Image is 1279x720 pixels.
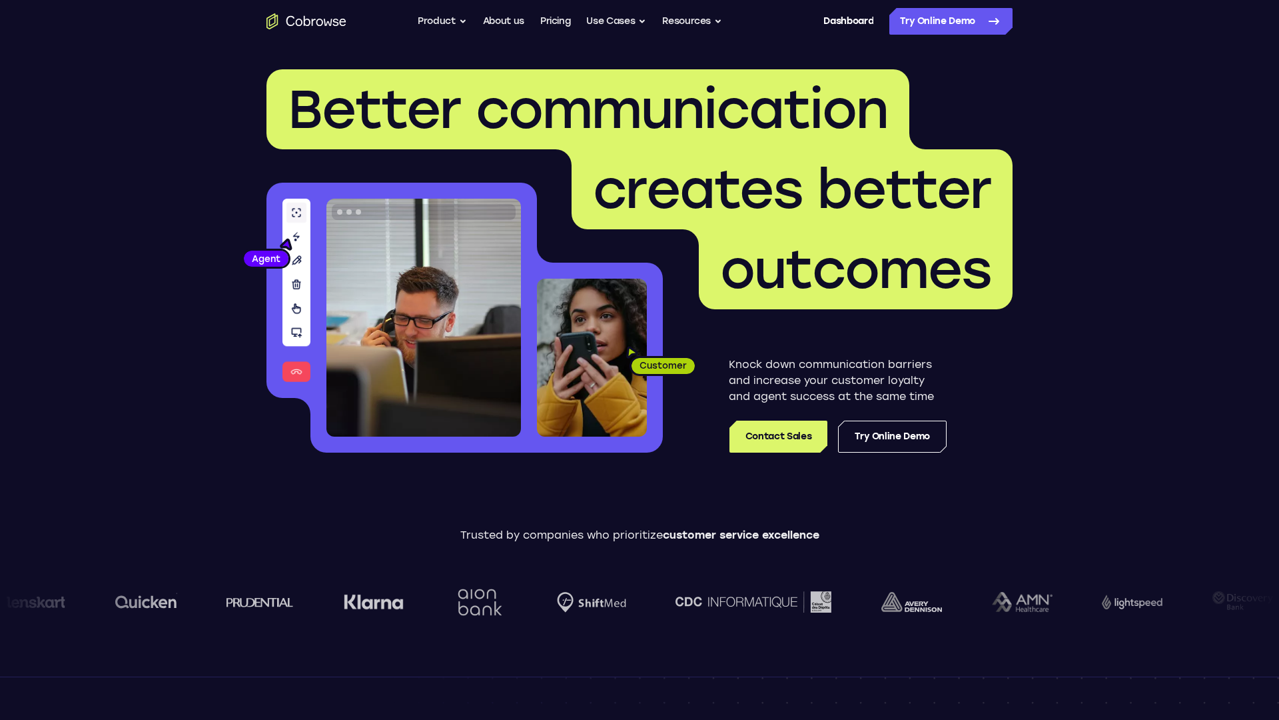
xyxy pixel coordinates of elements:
a: Try Online Demo [889,8,1013,35]
a: Contact Sales [729,421,827,453]
img: prudential [226,597,294,607]
button: Product [418,8,467,35]
p: Knock down communication barriers and increase your customer loyalty and agent success at the sam... [729,357,947,405]
img: A customer support agent talking on the phone [326,199,521,437]
img: CDC Informatique [675,591,831,612]
button: Use Cases [586,8,646,35]
span: creates better [593,157,991,221]
span: Better communication [288,77,888,141]
span: customer service excellence [663,529,819,541]
span: outcomes [720,237,991,301]
img: A customer holding their phone [537,279,647,437]
a: Dashboard [823,8,873,35]
img: AMN Healthcare [992,592,1053,613]
img: Shiftmed [557,592,626,613]
img: Aion Bank [453,575,507,629]
a: Try Online Demo [838,421,947,453]
a: About us [483,8,524,35]
a: Go to the home page [266,13,346,29]
button: Resources [662,8,722,35]
img: Klarna [344,594,404,610]
img: avery-dennison [881,592,942,612]
a: Pricing [540,8,571,35]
